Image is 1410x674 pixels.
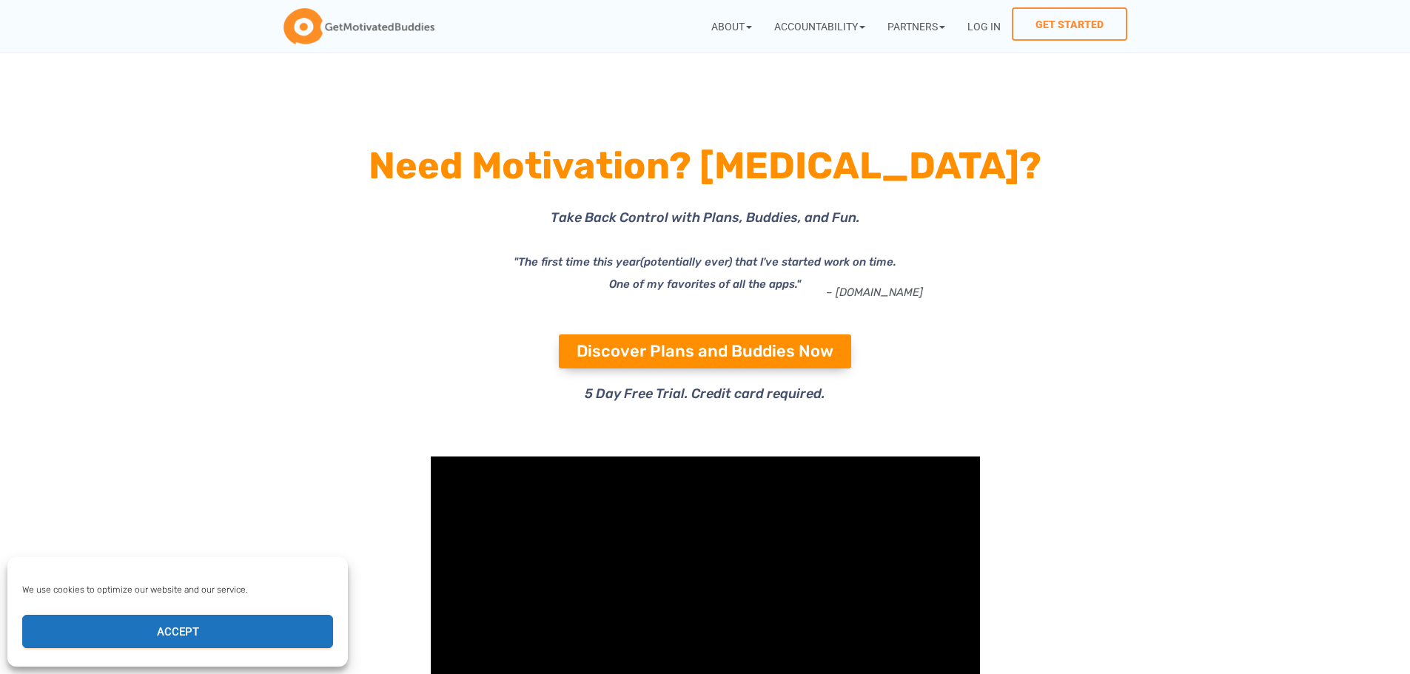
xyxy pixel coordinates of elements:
[551,209,860,226] span: Take Back Control with Plans, Buddies, and Fun.
[22,583,332,596] div: We use cookies to optimize our website and our service.
[609,255,896,291] i: (potentially ever) that I've started work on time. One of my favorites of all the apps."
[1012,7,1127,41] a: Get Started
[700,7,763,45] a: About
[559,334,851,368] a: Discover Plans and Buddies Now
[577,343,833,360] span: Discover Plans and Buddies Now
[283,8,434,45] img: GetMotivatedBuddies
[763,7,876,45] a: Accountability
[22,615,333,648] button: Accept
[956,7,1012,45] a: Log In
[585,385,825,402] span: 5 Day Free Trial. Credit card required.
[514,255,640,269] i: "The first time this year
[826,286,923,299] a: – [DOMAIN_NAME]
[306,139,1105,192] h1: Need Motivation? [MEDICAL_DATA]?
[876,7,956,45] a: Partners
